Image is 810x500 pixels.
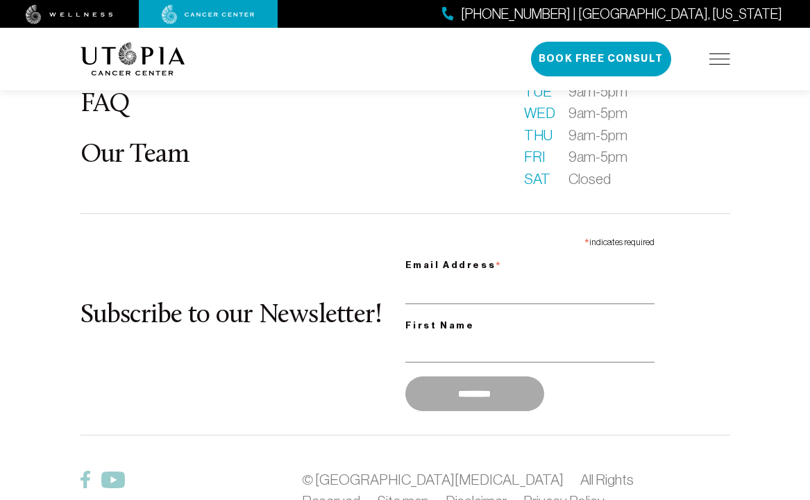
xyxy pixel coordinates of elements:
[81,142,189,169] a: Our Team
[81,91,130,118] a: FAQ
[405,251,655,276] label: Email Address
[26,5,113,24] img: wellness
[531,42,671,76] button: Book Free Consult
[568,124,627,147] span: 9am-5pm
[81,301,405,331] h2: Subscribe to our Newsletter!
[302,472,563,487] a: © [GEOGRAPHIC_DATA][MEDICAL_DATA]
[524,81,552,103] span: Tue
[442,4,782,24] a: [PHONE_NUMBER] | [GEOGRAPHIC_DATA], [US_STATE]
[405,231,655,251] div: indicates required
[524,168,552,190] span: Sat
[568,81,627,103] span: 9am-5pm
[81,42,185,76] img: logo
[461,4,782,24] span: [PHONE_NUMBER] | [GEOGRAPHIC_DATA], [US_STATE]
[709,53,730,65] img: icon-hamburger
[524,102,552,124] span: Wed
[524,146,552,168] span: Fri
[524,124,552,147] span: Thu
[568,168,611,190] span: Closed
[405,317,655,334] label: First Name
[101,472,125,488] img: Twitter
[568,146,627,168] span: 9am-5pm
[81,471,90,488] img: Facebook
[568,102,627,124] span: 9am-5pm
[162,5,255,24] img: cancer center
